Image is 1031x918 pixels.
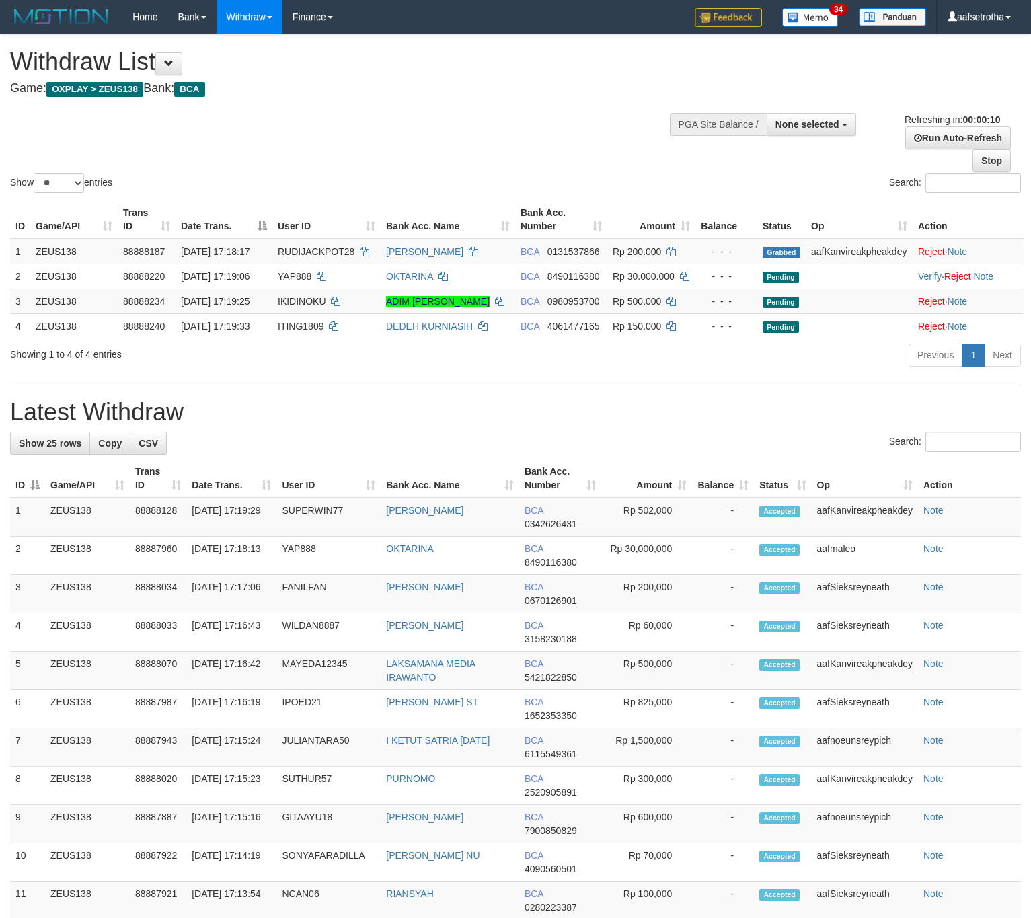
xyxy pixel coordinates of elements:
td: - [692,575,754,613]
span: Grabbed [763,247,800,258]
span: Show 25 rows [19,438,81,449]
span: 88888220 [123,271,165,282]
td: GITAAYU18 [276,805,381,843]
th: Amount: activate to sort column ascending [601,459,692,498]
span: Rp 30.000.000 [613,271,675,282]
label: Search: [889,432,1021,452]
a: Reject [918,246,945,257]
span: BCA [525,658,543,669]
a: Note [923,888,944,899]
span: Copy 4090560501 to clipboard [525,864,577,874]
th: Date Trans.: activate to sort column ascending [186,459,276,498]
td: Rp 500,000 [601,652,692,690]
span: 88888234 [123,296,165,307]
span: Accepted [759,697,800,709]
a: [PERSON_NAME] ST [386,697,478,707]
a: Run Auto-Refresh [905,126,1011,149]
strong: 00:00:10 [962,114,1000,125]
a: Reject [944,271,971,282]
a: CSV [130,432,167,455]
span: CSV [139,438,158,449]
td: aafSieksreyneath [812,613,918,652]
td: ZEUS138 [45,498,130,537]
span: [DATE] 17:19:33 [181,321,250,332]
a: Note [923,773,944,784]
td: · [913,313,1024,338]
td: 88887922 [130,843,186,882]
img: panduan.png [859,8,926,26]
input: Search: [925,432,1021,452]
span: Accepted [759,544,800,556]
span: Copy 4061477165 to clipboard [547,321,600,332]
span: Copy 6115549361 to clipboard [525,749,577,759]
span: None selected [775,119,839,130]
span: BCA [521,321,539,332]
th: ID [10,200,30,239]
td: 5 [10,652,45,690]
a: [PERSON_NAME] [386,505,463,516]
a: Note [973,271,993,282]
span: BCA [525,543,543,554]
span: Rp 200.000 [613,246,661,257]
td: ZEUS138 [30,264,118,289]
div: - - - [701,270,752,283]
td: IPOED21 [276,690,381,728]
span: [DATE] 17:19:25 [181,296,250,307]
td: aafKanvireakpheakdey [806,239,913,264]
span: Copy 0342626431 to clipboard [525,519,577,529]
td: JULIANTARA50 [276,728,381,767]
td: [DATE] 17:15:24 [186,728,276,767]
td: 88888034 [130,575,186,613]
span: BCA [174,82,204,97]
a: Reject [918,296,945,307]
th: Game/API: activate to sort column ascending [30,200,118,239]
a: Note [923,812,944,823]
th: User ID: activate to sort column ascending [272,200,381,239]
td: - [692,690,754,728]
td: aafSieksreyneath [812,690,918,728]
div: PGA Site Balance / [670,113,767,136]
span: Copy 8490116380 to clipboard [525,557,577,568]
td: - [692,613,754,652]
span: Accepted [759,812,800,824]
a: DEDEH KURNIASIH [386,321,473,332]
div: Showing 1 to 4 of 4 entries [10,342,420,361]
td: Rp 300,000 [601,767,692,805]
span: BCA [521,271,539,282]
a: Note [923,543,944,554]
a: RIANSYAH [386,888,434,899]
span: Accepted [759,851,800,862]
span: Accepted [759,774,800,786]
a: Note [923,620,944,631]
a: Show 25 rows [10,432,90,455]
td: - [692,843,754,882]
a: OKTARINA [386,271,433,282]
span: Copy 0980953700 to clipboard [547,296,600,307]
td: ZEUS138 [45,728,130,767]
td: 88887887 [130,805,186,843]
td: ZEUS138 [45,843,130,882]
td: 9 [10,805,45,843]
th: User ID: activate to sort column ascending [276,459,381,498]
a: [PERSON_NAME] NU [386,850,480,861]
th: Status: activate to sort column ascending [754,459,811,498]
td: ZEUS138 [45,613,130,652]
label: Show entries [10,173,112,193]
input: Search: [925,173,1021,193]
th: Bank Acc. Number: activate to sort column ascending [515,200,607,239]
th: Trans ID: activate to sort column ascending [118,200,176,239]
span: Accepted [759,506,800,517]
td: SUTHUR57 [276,767,381,805]
span: Rp 500.000 [613,296,661,307]
span: ITING1809 [278,321,323,332]
td: [DATE] 17:16:42 [186,652,276,690]
a: [PERSON_NAME] [386,582,463,592]
td: ZEUS138 [45,537,130,575]
td: ZEUS138 [30,313,118,338]
span: BCA [521,246,539,257]
h1: Latest Withdraw [10,399,1021,426]
a: Note [948,246,968,257]
td: SONYAFARADILLA [276,843,381,882]
label: Search: [889,173,1021,193]
span: [DATE] 17:19:06 [181,271,250,282]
